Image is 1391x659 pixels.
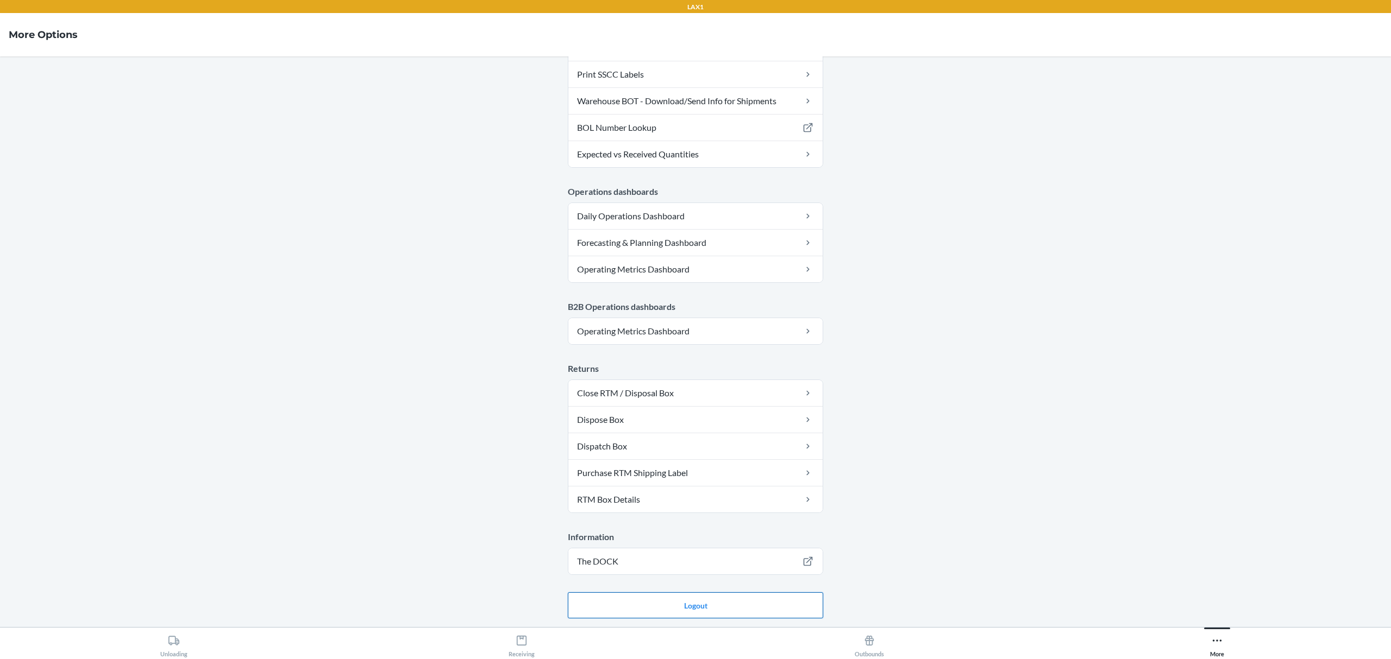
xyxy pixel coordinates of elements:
[568,230,823,256] a: Forecasting & Planning Dashboard
[568,185,823,198] p: Operations dashboards
[568,433,823,459] a: Dispatch Box
[568,486,823,512] a: RTM Box Details
[9,28,78,42] h4: More Options
[568,61,823,87] a: Print SSCC Labels
[160,630,187,657] div: Unloading
[695,628,1043,657] button: Outbounds
[568,115,823,141] a: BOL Number Lookup
[568,592,823,618] button: Logout
[568,530,823,543] p: Information
[855,630,884,657] div: Outbounds
[568,300,823,313] p: B2B Operations dashboards
[509,630,535,657] div: Receiving
[1210,630,1224,657] div: More
[568,548,823,574] a: The DOCK
[568,88,823,114] a: Warehouse BOT - Download/Send Info for Shipments
[1043,628,1391,657] button: More
[568,380,823,406] a: Close RTM / Disposal Box
[568,203,823,229] a: Daily Operations Dashboard
[568,460,823,486] a: Purchase RTM Shipping Label
[568,141,823,167] a: Expected vs Received Quantities
[348,628,695,657] button: Receiving
[568,256,823,282] a: Operating Metrics Dashboard
[568,407,823,433] a: Dispose Box
[568,318,823,344] a: Operating Metrics Dashboard
[687,2,704,12] p: LAX1
[568,362,823,375] p: Returns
